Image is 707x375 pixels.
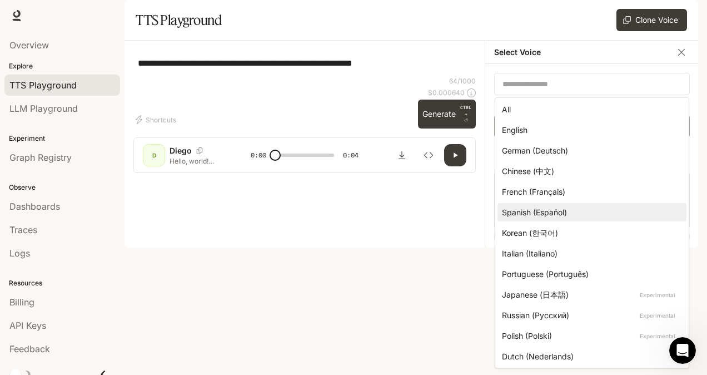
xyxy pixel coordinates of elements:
div: Dutch (Nederlands) [502,351,678,362]
div: All [502,103,678,115]
div: German (Deutsch) [502,145,678,156]
p: Experimental [638,290,678,300]
div: English [502,124,678,136]
div: Polish (Polski) [502,330,678,342]
div: Spanish (Español) [502,206,678,218]
iframe: Intercom live chat [669,337,696,364]
div: Russian (Русский) [502,309,678,321]
p: Experimental [638,310,678,320]
div: Italian (Italiano) [502,248,678,259]
div: Chinese (中文) [502,165,678,177]
div: Korean (한국어) [502,227,678,239]
p: Experimental [638,331,678,341]
div: Japanese (日本語) [502,289,678,300]
div: French (Français) [502,186,678,198]
div: Portuguese (Português) [502,268,678,280]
